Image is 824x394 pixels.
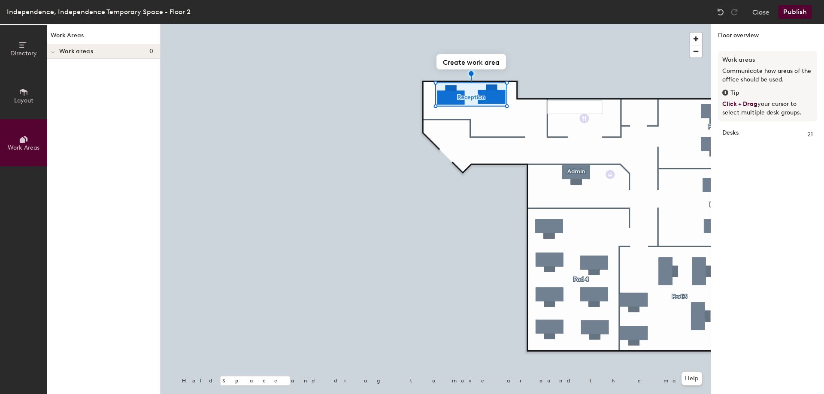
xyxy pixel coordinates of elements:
p: your cursor to select multiple desk groups. [722,100,813,117]
span: Directory [10,50,37,57]
span: Click + Drag [722,100,757,108]
button: Close [752,5,769,19]
span: 0 [149,48,153,55]
span: Work Areas [8,144,39,151]
h3: Work areas [722,55,813,65]
button: Help [682,372,702,385]
p: Communicate how areas of the office should be used. [722,67,813,84]
button: Create work area [436,54,506,69]
h1: Floor overview [711,24,824,44]
img: Redo [730,8,739,16]
div: Tip [722,88,813,98]
h1: Work Areas [47,31,160,44]
img: Undo [716,8,725,16]
span: 21 [807,130,813,139]
div: Independence, Independence Temporary Space - Floor 2 [7,6,191,17]
button: Publish [778,5,812,19]
span: Layout [14,97,33,104]
span: Work areas [59,48,93,55]
strong: Desks [722,130,739,139]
